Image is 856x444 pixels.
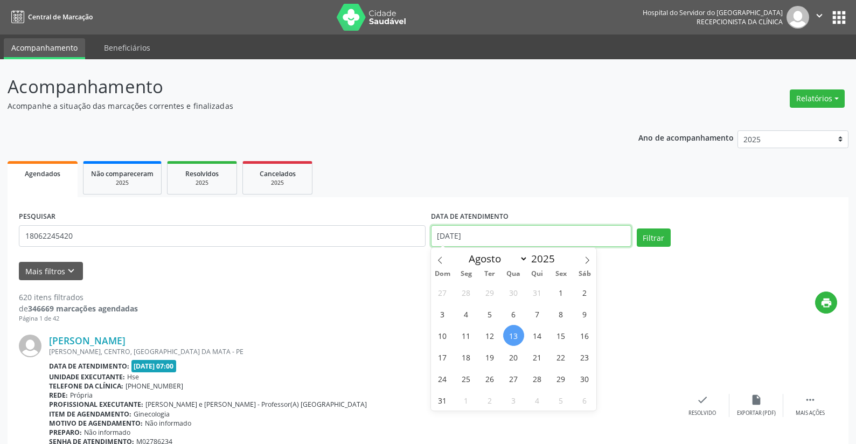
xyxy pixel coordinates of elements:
span: Agosto 12, 2025 [479,325,500,346]
b: Profissional executante: [49,400,143,409]
span: Agosto 1, 2025 [551,282,572,303]
span: Não informado [84,428,130,437]
span: Agosto 6, 2025 [503,303,524,324]
span: Sáb [573,270,596,277]
span: Agosto 25, 2025 [456,368,477,389]
span: Cancelados [260,169,296,178]
span: Resolvidos [185,169,219,178]
div: Página 1 de 42 [19,314,138,323]
span: Agosto 10, 2025 [432,325,453,346]
span: [PHONE_NUMBER] [126,381,183,391]
div: 2025 [175,179,229,187]
span: Agosto 29, 2025 [551,368,572,389]
span: Agosto 30, 2025 [574,368,595,389]
b: Unidade executante: [49,372,125,381]
span: Qui [525,270,549,277]
label: PESQUISAR [19,209,55,225]
span: Ter [478,270,502,277]
span: Dom [431,270,455,277]
button: apps [830,8,848,27]
button: Filtrar [637,228,671,247]
span: Agosto 16, 2025 [574,325,595,346]
span: Agosto 7, 2025 [527,303,548,324]
p: Ano de acompanhamento [638,130,734,144]
span: Ginecologia [134,410,170,419]
span: Recepcionista da clínica [697,17,783,26]
span: Setembro 2, 2025 [479,390,500,411]
span: Agosto 15, 2025 [551,325,572,346]
div: 2025 [250,179,304,187]
b: Telefone da clínica: [49,381,123,391]
b: Motivo de agendamento: [49,419,143,428]
div: 620 itens filtrados [19,292,138,303]
span: Julho 27, 2025 [432,282,453,303]
span: Setembro 4, 2025 [527,390,548,411]
div: 2025 [91,179,154,187]
span: Agosto 22, 2025 [551,346,572,367]
span: Julho 31, 2025 [527,282,548,303]
span: Agosto 26, 2025 [479,368,500,389]
i: print [820,297,832,309]
span: Agosto 13, 2025 [503,325,524,346]
p: Acompanhe a situação das marcações correntes e finalizadas [8,100,596,112]
span: Agosto 11, 2025 [456,325,477,346]
button: Relatórios [790,89,845,108]
span: Agosto 28, 2025 [527,368,548,389]
b: Rede: [49,391,68,400]
span: Agosto 14, 2025 [527,325,548,346]
a: Central de Marcação [8,8,93,26]
span: Central de Marcação [28,12,93,22]
span: Própria [70,391,93,400]
i:  [804,394,816,406]
span: Agosto 5, 2025 [479,303,500,324]
span: Agosto 23, 2025 [574,346,595,367]
strong: 346669 marcações agendadas [28,303,138,314]
span: Agosto 2, 2025 [574,282,595,303]
span: Agosto 27, 2025 [503,368,524,389]
a: Beneficiários [96,38,158,57]
span: Agosto 17, 2025 [432,346,453,367]
span: Agendados [25,169,60,178]
button: Mais filtroskeyboard_arrow_down [19,262,83,281]
b: Data de atendimento: [49,362,129,371]
div: Resolvido [688,410,716,417]
a: [PERSON_NAME] [49,335,126,346]
span: Setembro 1, 2025 [456,390,477,411]
input: Nome, código do beneficiário ou CPF [19,225,426,247]
a: Acompanhamento [4,38,85,59]
i:  [813,10,825,22]
span: Agosto 18, 2025 [456,346,477,367]
span: Agosto 19, 2025 [479,346,500,367]
div: [PERSON_NAME], CENTRO, [GEOGRAPHIC_DATA] DA MATA - PE [49,347,676,356]
span: [DATE] 07:00 [131,360,177,372]
button: print [815,292,837,314]
b: Preparo: [49,428,82,437]
span: Agosto 21, 2025 [527,346,548,367]
span: Agosto 31, 2025 [432,390,453,411]
div: de [19,303,138,314]
span: Não informado [145,419,191,428]
img: img [787,6,809,29]
span: Agosto 4, 2025 [456,303,477,324]
span: [PERSON_NAME] e [PERSON_NAME] - Professor(A) [GEOGRAPHIC_DATA] [145,400,367,409]
span: Julho 28, 2025 [456,282,477,303]
i: keyboard_arrow_down [65,265,77,277]
div: Hospital do Servidor do [GEOGRAPHIC_DATA] [643,8,783,17]
span: Agosto 8, 2025 [551,303,572,324]
select: Month [464,251,528,266]
input: Year [528,252,563,266]
span: Julho 30, 2025 [503,282,524,303]
span: Setembro 3, 2025 [503,390,524,411]
span: Sex [549,270,573,277]
label: DATA DE ATENDIMENTO [431,209,509,225]
span: Agosto 3, 2025 [432,303,453,324]
button:  [809,6,830,29]
b: Item de agendamento: [49,410,131,419]
input: Selecione um intervalo [431,225,631,247]
span: Julho 29, 2025 [479,282,500,303]
div: Exportar (PDF) [737,410,776,417]
div: Mais ações [796,410,825,417]
i: check [697,394,708,406]
span: Seg [454,270,478,277]
span: Qua [502,270,525,277]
